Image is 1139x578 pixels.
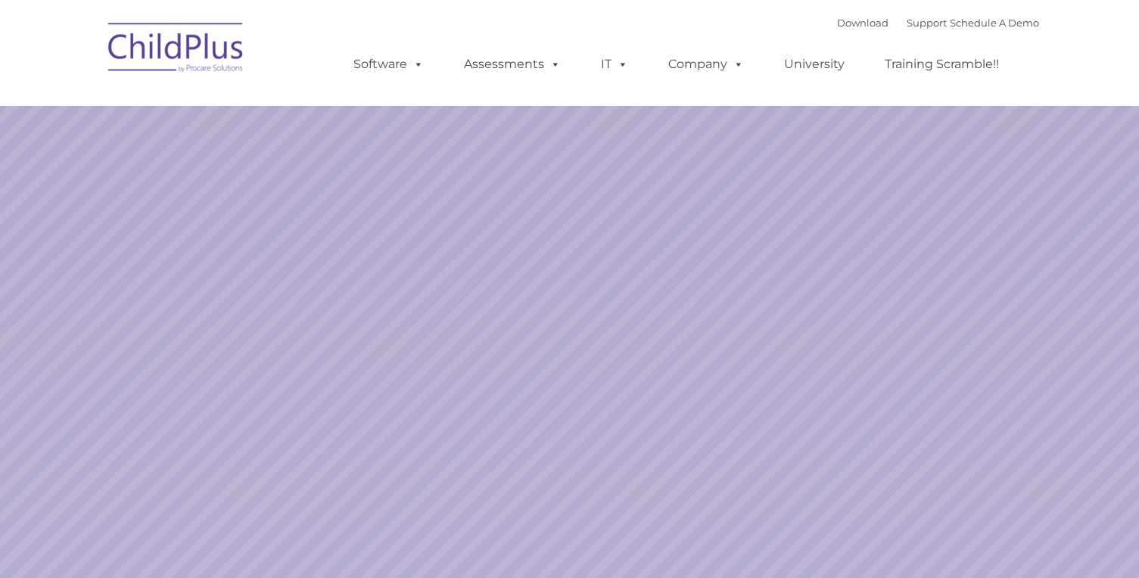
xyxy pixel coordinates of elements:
a: Company [653,49,759,79]
font: | [837,17,1039,29]
a: IT [586,49,643,79]
a: Support [907,17,947,29]
img: ChildPlus by Procare Solutions [101,12,252,88]
a: University [769,49,860,79]
a: Training Scramble!! [870,49,1014,79]
a: Assessments [449,49,576,79]
a: Download [837,17,888,29]
a: Software [338,49,439,79]
a: Schedule A Demo [950,17,1039,29]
